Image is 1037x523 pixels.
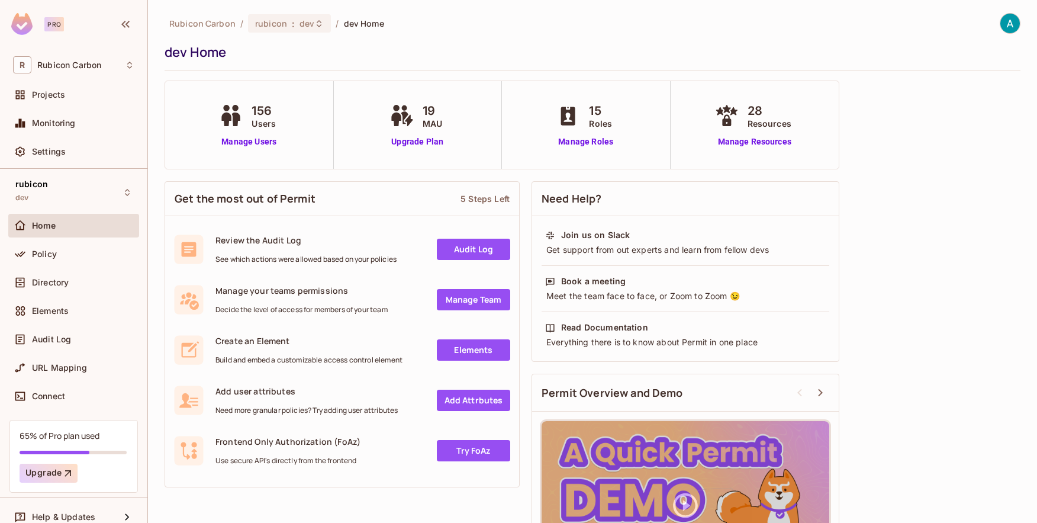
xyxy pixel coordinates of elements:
div: Read Documentation [561,322,648,333]
span: Elements [32,306,69,316]
img: Adir Stanzas [1000,14,1020,33]
span: Settings [32,147,66,156]
span: dev [299,18,314,29]
span: the active workspace [169,18,236,29]
span: Home [32,221,56,230]
a: Manage Team [437,289,510,310]
button: Upgrade [20,464,78,483]
div: Join us on Slack [561,229,630,241]
div: 65% of Pro plan used [20,430,99,441]
span: Build and embed a customizable access control element [215,355,402,365]
span: Get the most out of Permit [175,191,315,206]
span: : [291,19,295,28]
a: Manage Users [216,136,282,148]
div: Meet the team face to face, or Zoom to Zoom 😉 [545,290,826,302]
span: 15 [589,102,612,120]
span: Use secure API's directly from the frontend [215,456,360,466]
span: See which actions were allowed based on your policies [215,255,397,264]
span: 28 [748,102,791,120]
span: rubicon [15,179,48,189]
span: R [13,56,31,73]
span: Help & Updates [32,512,95,522]
span: Create an Element [215,335,402,346]
li: / [240,18,243,29]
div: Book a meeting [561,275,626,287]
span: rubicon [255,18,287,29]
span: Permit Overview and Demo [542,386,683,400]
span: Roles [589,117,612,130]
span: Add user attributes [215,386,398,397]
span: dev Home [344,18,384,29]
div: Get support from out experts and learn from fellow devs [545,244,826,256]
div: Everything there is to know about Permit in one place [545,336,826,348]
a: Upgrade Plan [387,136,448,148]
span: Manage your teams permissions [215,285,388,296]
a: Add Attrbutes [437,390,510,411]
a: Elements [437,339,510,361]
span: Directory [32,278,69,287]
span: dev [15,193,28,203]
a: Try FoAz [437,440,510,461]
span: 19 [423,102,442,120]
span: Policy [32,249,57,259]
span: 156 [252,102,276,120]
span: Frontend Only Authorization (FoAz) [215,436,360,447]
span: Connect [32,392,65,401]
span: Audit Log [32,335,71,344]
span: Decide the level of access for members of your team [215,305,388,315]
span: Monitoring [32,118,76,128]
span: URL Mapping [32,363,87,373]
li: / [336,18,339,29]
span: Need more granular policies? Try adding user attributes [215,406,398,415]
span: MAU [423,117,442,130]
span: Users [252,117,276,130]
span: Need Help? [542,191,602,206]
span: Workspace: Rubicon Carbon [37,60,101,70]
a: Audit Log [437,239,510,260]
span: Resources [748,117,791,130]
img: SReyMgAAAABJRU5ErkJggg== [11,13,33,35]
span: Review the Audit Log [215,235,397,246]
div: Pro [44,17,64,31]
div: dev Home [165,43,1015,61]
a: Manage Roles [553,136,618,148]
span: Projects [32,90,65,100]
a: Manage Resources [712,136,797,148]
div: 5 Steps Left [460,193,510,204]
